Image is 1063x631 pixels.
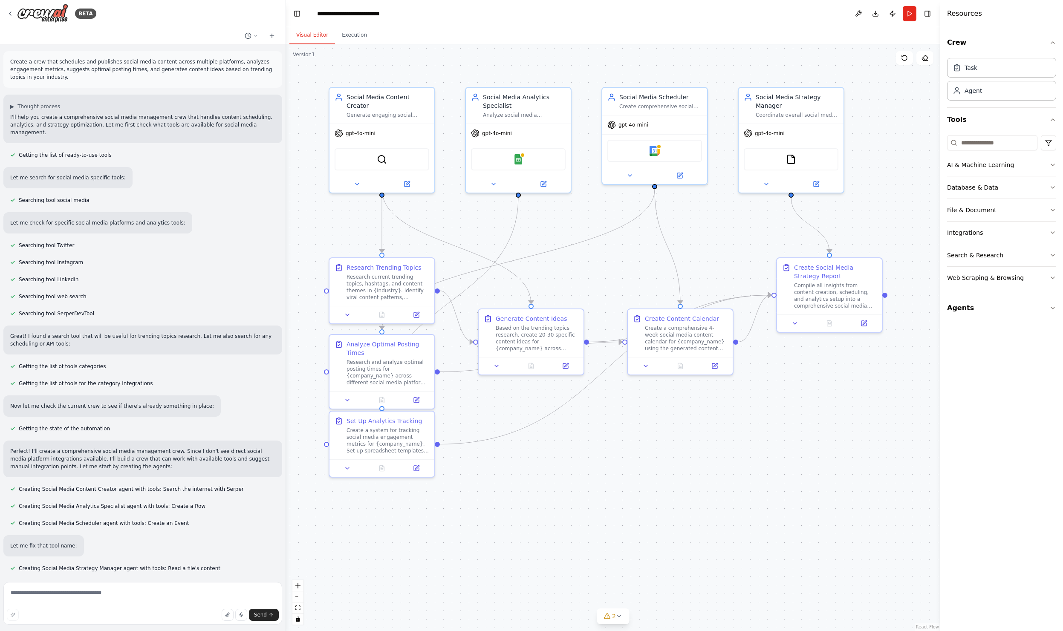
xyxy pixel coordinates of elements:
g: Edge from acfedc2b-a6b4-4328-b67c-c6d1f7ad448d to 6873b654-8a12-434a-89d9-2818d094e142 [440,338,622,376]
div: Research Trending Topics [347,263,422,272]
img: Google Sheets [513,154,523,164]
span: Creating Social Media Scheduler agent with tools: Create an Event [19,520,189,527]
div: Social Media Content CreatorGenerate engaging social media content ideas and create content based... [329,87,435,193]
span: Searching tool Instagram [19,259,83,266]
button: Open in side panel [792,179,840,189]
div: Agent [965,86,982,95]
button: Open in side panel [656,170,704,181]
button: Web Scraping & Browsing [947,267,1056,289]
img: Google Calendar [650,146,660,156]
div: Social Media Strategy ManagerCoordinate overall social media strategy, compile insights from all ... [738,87,844,193]
button: No output available [662,361,699,371]
span: gpt-4o-mini [346,130,376,137]
button: Open in side panel [551,361,580,371]
button: zoom out [292,591,303,602]
button: No output available [364,463,400,473]
button: Open in side panel [700,361,729,371]
button: Open in side panel [849,318,878,328]
nav: breadcrumb [317,9,380,18]
span: Searching tool LinkedIn [19,276,78,283]
div: Social Media SchedulerCreate comprehensive social media posting schedules, determine optimal post... [601,87,708,185]
p: I'll help you create a comprehensive social media management crew that handles content scheduling... [10,113,275,136]
div: Create Social Media Strategy ReportCompile all insights from content creation, scheduling, and an... [776,257,883,333]
div: Search & Research [947,251,1003,259]
div: Integrations [947,228,983,237]
span: Creating Social Media Content Creator agent with tools: Search the internet with Serper [19,486,244,493]
div: Social Media Strategy Manager [756,93,838,110]
span: Getting the list of ready-to-use tools [19,152,112,158]
button: Send [249,609,279,621]
button: No output available [812,318,848,328]
g: Edge from 9cb42d9b-0400-4007-b0cd-d43b63cedfd5 to 8e440bf6-cc47-45ec-bbef-7b44ea529c3f [378,189,535,304]
span: Searching tool Twitter [19,242,74,249]
span: gpt-4o-mini [482,130,512,137]
p: Let me check for specific social media platforms and analytics tools: [10,219,185,227]
g: Edge from 4b9fc7eb-6753-433b-956e-36d32082c62d to acfedc2b-a6b4-4328-b67c-c6d1f7ad448d [378,189,659,329]
button: AI & Machine Learning [947,154,1056,176]
button: No output available [364,310,400,320]
g: Edge from 75544701-2e5e-46f8-bb97-fe53bb9da344 to 8e440bf6-cc47-45ec-bbef-7b44ea529c3f [440,287,473,346]
span: 2 [612,612,616,620]
div: Generate Content IdeasBased on the trending topics research, create 20-30 specific content ideas ... [478,308,584,375]
button: File & Document [947,199,1056,221]
span: gpt-4o-mini [755,130,785,137]
button: Execution [335,26,374,44]
span: Send [254,611,267,618]
button: fit view [292,602,303,614]
div: Create Social Media Strategy Report [794,263,877,280]
g: Edge from 017c7a11-f46b-442b-a69d-494931d0afa0 to bcde45a9-9693-4967-bed8-d25615e987ac [787,198,834,253]
div: React Flow controls [292,580,303,625]
button: Database & Data [947,176,1056,199]
g: Edge from 4b9fc7eb-6753-433b-956e-36d32082c62d to 6873b654-8a12-434a-89d9-2818d094e142 [650,189,685,304]
button: Open in side panel [383,179,431,189]
button: toggle interactivity [292,614,303,625]
p: Create a crew that schedules and publishes social media content across multiple platforms, analyz... [10,58,275,81]
button: Hide left sidebar [291,8,303,20]
button: 2 [597,608,630,624]
div: Analyze social media engagement metrics, track performance across platforms, and provide data-dri... [483,112,566,118]
button: Integrations [947,222,1056,244]
span: Creating Social Media Strategy Manager agent with tools: Read a file's content [19,565,220,572]
div: Create Content Calendar [645,314,719,323]
div: Analyze Optimal Posting Times [347,340,429,357]
p: Great! I found a search tool that will be useful for trending topics research. Let me also search... [10,332,275,348]
div: Generate Content Ideas [496,314,567,323]
p: Perfect! I'll create a comprehensive social media management crew. Since I don't see direct socia... [10,447,275,470]
g: Edge from 8e440bf6-cc47-45ec-bbef-7b44ea529c3f to bcde45a9-9693-4967-bed8-d25615e987ac [589,291,771,346]
button: Upload files [222,609,234,621]
span: Getting the state of the automation [19,425,110,432]
div: Social Media Analytics Specialist [483,93,566,110]
div: Web Scraping & Browsing [947,274,1024,282]
div: Coordinate overall social media strategy, compile insights from all team members, and create comp... [756,112,838,118]
span: ▶ [10,103,14,110]
p: Now let me check the current crew to see if there's already something in place: [10,402,214,410]
button: Switch to previous chat [241,31,262,41]
button: ▶Thought process [10,103,60,110]
div: Social Media Scheduler [619,93,702,101]
span: gpt-4o-mini [618,121,648,128]
div: Based on the trending topics research, create 20-30 specific content ideas for {company_name} acr... [496,325,578,352]
div: Tools [947,132,1056,296]
div: Social Media Content Creator [347,93,429,110]
span: Getting the list of tools for the category Integrations [19,380,153,387]
button: Improve this prompt [7,609,19,621]
div: Create Content CalendarCreate a comprehensive 4-week social media content calendar for {company_n... [627,308,734,375]
button: Tools [947,108,1056,132]
button: No output available [364,395,400,405]
g: Edge from 6873b654-8a12-434a-89d9-2818d094e142 to bcde45a9-9693-4967-bed8-d25615e987ac [738,291,771,346]
div: Generate engaging social media content ideas and create content based on trending topics in {indu... [347,112,429,118]
span: Searching tool SerperDevTool [19,310,94,317]
span: Getting the list of tools categories [19,363,106,370]
button: Open in side panel [402,395,431,405]
button: Visual Editor [289,26,335,44]
div: Analyze Optimal Posting TimesResearch and analyze optimal posting times for {company_name} across... [329,334,435,409]
a: React Flow attribution [916,625,939,629]
button: zoom in [292,580,303,591]
span: Searching tool social media [19,197,90,204]
div: Research and analyze optimal posting times for {company_name} across different social media platf... [347,359,429,386]
button: Crew [947,31,1056,55]
button: Open in side panel [519,179,567,189]
div: File & Document [947,206,997,214]
button: Start a new chat [265,31,279,41]
img: FileReadTool [786,154,796,164]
